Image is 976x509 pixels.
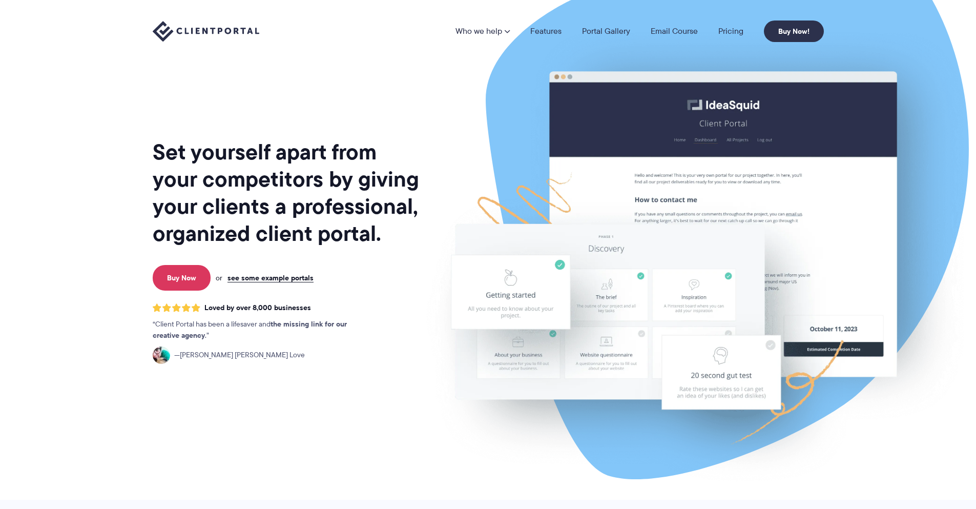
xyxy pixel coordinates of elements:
[204,303,311,312] span: Loved by over 8,000 businesses
[153,318,347,341] strong: the missing link for our creative agency
[718,27,743,35] a: Pricing
[174,350,305,361] span: [PERSON_NAME] [PERSON_NAME] Love
[651,27,698,35] a: Email Course
[530,27,562,35] a: Features
[227,273,314,282] a: see some example portals
[764,21,824,42] a: Buy Now!
[153,138,421,247] h1: Set yourself apart from your competitors by giving your clients a professional, organized client ...
[582,27,630,35] a: Portal Gallery
[153,319,368,341] p: Client Portal has been a lifesaver and .
[216,273,222,282] span: or
[455,27,510,35] a: Who we help
[153,265,211,291] a: Buy Now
